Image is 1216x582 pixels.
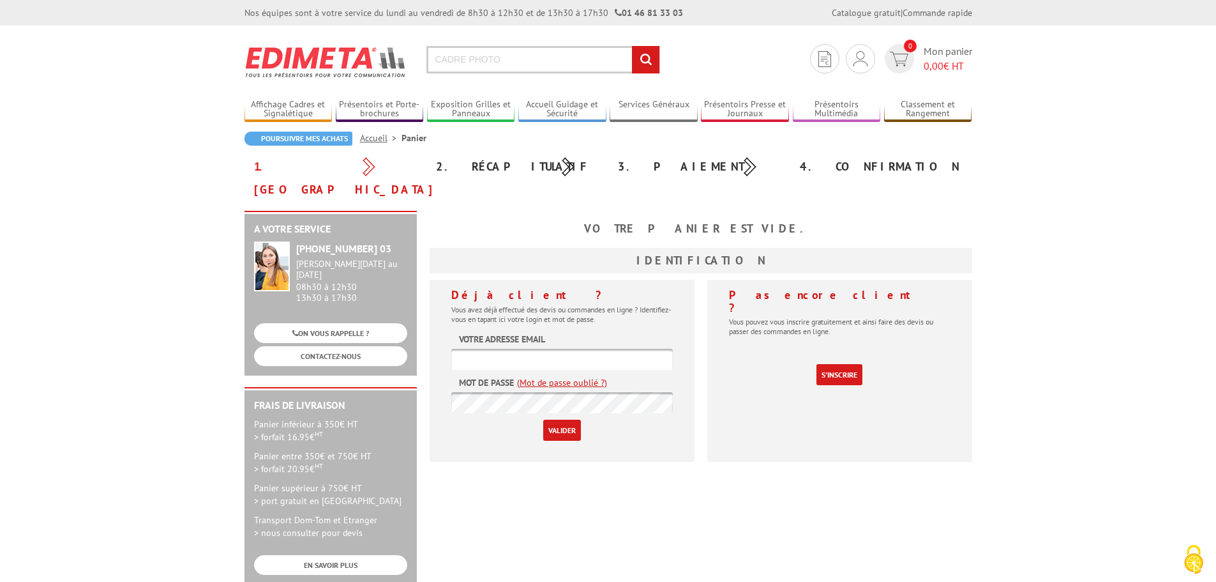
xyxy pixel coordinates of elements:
span: 0,00 [924,59,943,72]
p: Vous avez déjà effectué des devis ou commandes en ligne ? Identifiez-vous en tapant ici votre log... [451,305,673,324]
label: Votre adresse email [459,333,545,346]
span: 0 [904,40,917,52]
input: Rechercher un produit ou une référence... [426,46,660,73]
span: > nous consulter pour devis [254,527,363,539]
sup: HT [315,429,323,438]
p: Panier supérieur à 750€ HT [254,482,407,507]
strong: 01 46 81 33 03 [615,7,683,19]
label: Mot de passe [459,376,514,389]
div: 3. Paiement [608,155,790,178]
a: Affichage Cadres et Signalétique [244,99,333,120]
h4: Déjà client ? [451,289,673,302]
a: Commande rapide [903,7,972,19]
div: Nos équipes sont à votre service du lundi au vendredi de 8h30 à 12h30 et de 13h30 à 17h30 [244,6,683,19]
h4: Pas encore client ? [729,289,950,314]
div: 1. [GEOGRAPHIC_DATA] [244,155,426,201]
span: > forfait 16.95€ [254,431,323,443]
img: devis rapide [890,52,908,66]
li: Panier [402,132,426,144]
a: Catalogue gratuit [832,7,901,19]
span: > forfait 20.95€ [254,463,323,475]
input: Valider [543,420,581,441]
h2: A votre service [254,224,407,235]
a: Présentoirs Multimédia [793,99,881,120]
div: 4. Confirmation [790,155,972,178]
span: > port gratuit en [GEOGRAPHIC_DATA] [254,495,402,507]
p: Panier inférieur à 350€ HT [254,418,407,443]
div: 2. Récapitulatif [426,155,608,178]
input: rechercher [632,46,659,73]
a: Services Généraux [610,99,698,120]
a: CONTACTEZ-NOUS [254,346,407,366]
a: Poursuivre mes achats [244,132,352,146]
a: S'inscrire [816,364,862,385]
a: ON VOUS RAPPELLE ? [254,323,407,343]
img: Edimeta [244,38,407,86]
strong: [PHONE_NUMBER] 03 [296,242,391,255]
h3: Identification [430,248,972,273]
a: EN SAVOIR PLUS [254,555,407,575]
div: 08h30 à 12h30 13h30 à 17h30 [296,259,407,303]
div: [PERSON_NAME][DATE] au [DATE] [296,259,407,280]
a: (Mot de passe oublié ?) [517,376,607,389]
a: Présentoirs et Porte-brochures [336,99,424,120]
p: Vous pouvez vous inscrire gratuitement et ainsi faire des devis ou passer des commandes en ligne. [729,317,950,336]
a: Accueil [360,132,402,144]
span: Mon panier [924,44,972,73]
b: Votre panier est vide. [584,221,818,236]
a: Présentoirs Presse et Journaux [701,99,789,120]
p: Panier entre 350€ et 750€ HT [254,450,407,475]
a: Accueil Guidage et Sécurité [518,99,606,120]
h2: Frais de Livraison [254,400,407,411]
button: Cookies (fenêtre modale) [1171,539,1216,582]
sup: HT [315,461,323,470]
img: widget-service.jpg [254,241,290,291]
img: devis rapide [818,51,831,67]
a: Exposition Grilles et Panneaux [427,99,515,120]
p: Transport Dom-Tom et Etranger [254,514,407,539]
div: | [832,6,972,19]
img: devis rapide [853,51,867,66]
a: devis rapide 0 Mon panier 0,00€ HT [882,44,972,73]
span: € HT [924,59,972,73]
a: Classement et Rangement [884,99,972,120]
img: Cookies (fenêtre modale) [1178,544,1210,576]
